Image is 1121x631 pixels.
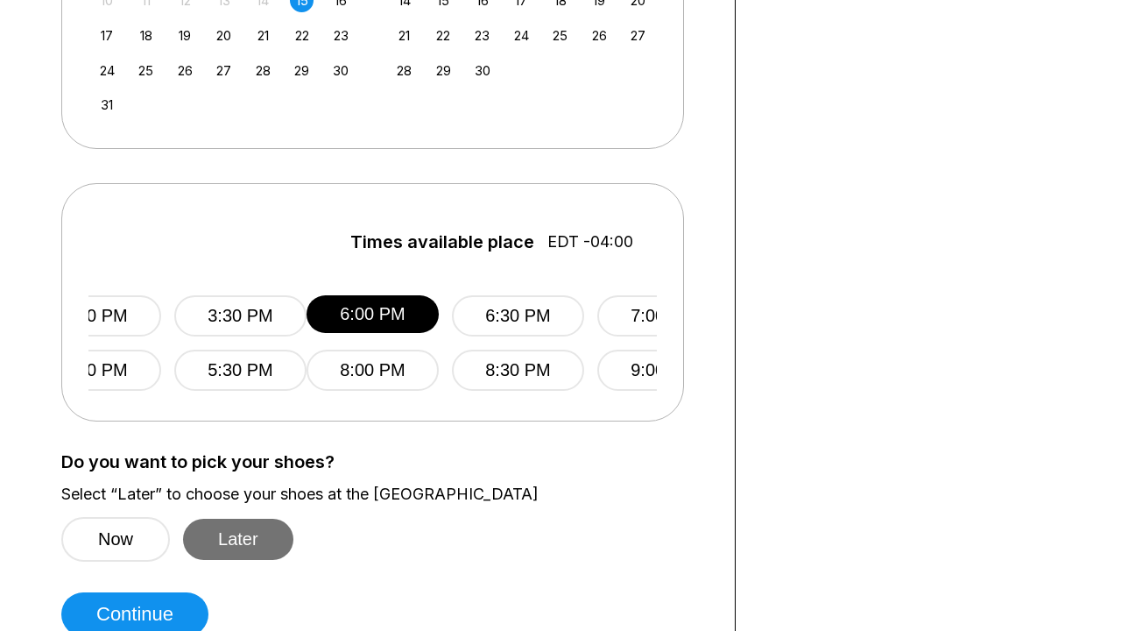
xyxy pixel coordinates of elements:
[510,24,533,47] div: Choose Wednesday, September 24th, 2025
[29,350,161,391] button: 5:00 PM
[173,59,197,82] div: Choose Tuesday, August 26th, 2025
[329,24,353,47] div: Choose Saturday, August 23rd, 2025
[251,59,275,82] div: Choose Thursday, August 28th, 2025
[183,519,293,560] button: Later
[307,295,439,333] button: 6:00 PM
[432,24,455,47] div: Choose Monday, September 22nd, 2025
[174,350,307,391] button: 5:30 PM
[29,295,161,337] button: 3:00 PM
[452,350,584,391] button: 8:30 PM
[134,59,158,82] div: Choose Monday, August 25th, 2025
[392,59,416,82] div: Choose Sunday, September 28th, 2025
[212,24,236,47] div: Choose Wednesday, August 20th, 2025
[212,59,236,82] div: Choose Wednesday, August 27th, 2025
[547,232,633,252] span: EDT -04:00
[392,24,416,47] div: Choose Sunday, September 21st, 2025
[174,295,307,337] button: 3:30 PM
[61,485,709,504] label: Select “Later” to choose your shoes at the [GEOGRAPHIC_DATA]
[470,24,494,47] div: Choose Tuesday, September 23rd, 2025
[626,24,650,47] div: Choose Saturday, September 27th, 2025
[432,59,455,82] div: Choose Monday, September 29th, 2025
[597,350,730,391] button: 9:00 PM
[290,59,314,82] div: Choose Friday, August 29th, 2025
[95,59,119,82] div: Choose Sunday, August 24th, 2025
[588,24,611,47] div: Choose Friday, September 26th, 2025
[134,24,158,47] div: Choose Monday, August 18th, 2025
[61,452,709,471] label: Do you want to pick your shoes?
[251,24,275,47] div: Choose Thursday, August 21st, 2025
[548,24,572,47] div: Choose Thursday, September 25th, 2025
[350,232,534,252] span: Times available place
[329,59,353,82] div: Choose Saturday, August 30th, 2025
[470,59,494,82] div: Choose Tuesday, September 30th, 2025
[290,24,314,47] div: Choose Friday, August 22nd, 2025
[597,295,730,337] button: 7:00 PM
[61,517,170,562] button: Now
[452,295,584,337] button: 6:30 PM
[95,93,119,117] div: Choose Sunday, August 31st, 2025
[307,350,439,391] button: 8:00 PM
[173,24,197,47] div: Choose Tuesday, August 19th, 2025
[95,24,119,47] div: Choose Sunday, August 17th, 2025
